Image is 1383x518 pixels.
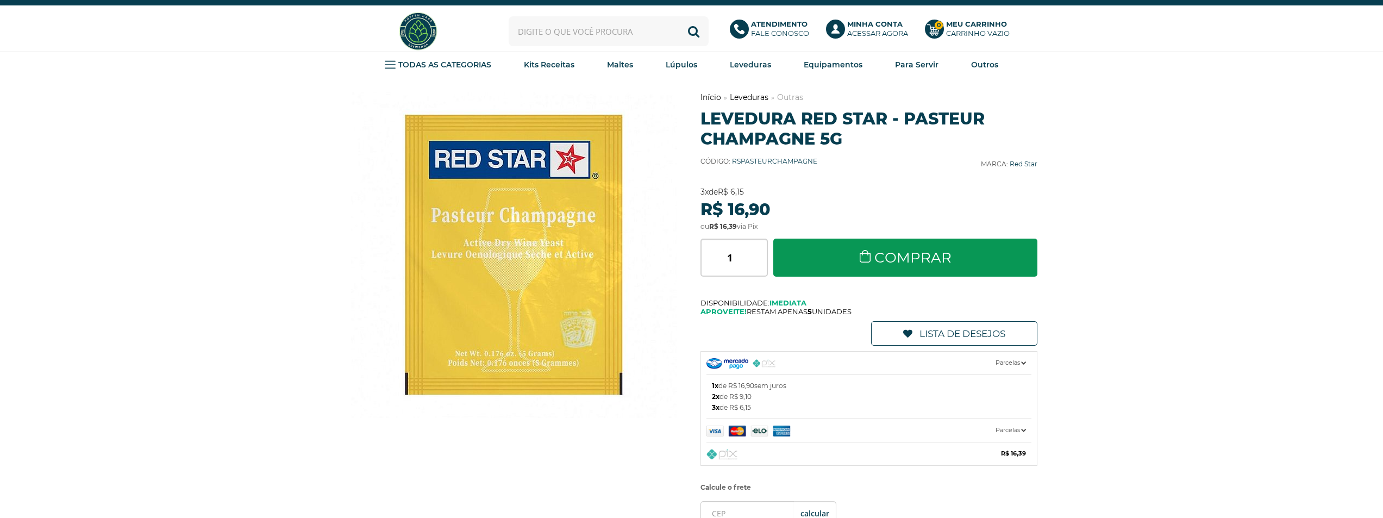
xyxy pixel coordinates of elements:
[804,60,862,70] strong: Equipamentos
[808,307,812,316] b: 5
[712,392,719,401] b: 2x
[712,380,786,391] span: de R$ 16,90 sem juros
[706,358,748,369] img: Mercado Pago Checkout PRO
[700,109,1038,149] h1: Levedura Red Star - Pasteur Champagne 5g
[706,419,1032,442] a: Parcelas
[871,321,1037,346] a: Lista de Desejos
[666,60,697,70] strong: Lúpulos
[700,298,1038,307] span: Disponibilidade:
[971,57,998,73] a: Outros
[895,57,938,73] a: Para Servir
[769,298,806,307] b: Imediata
[509,16,709,46] input: Digite o que você procura
[712,403,719,411] b: 3x
[847,20,908,38] p: Acessar agora
[1010,160,1037,168] a: Red Star
[730,92,768,102] a: Leveduras
[607,60,633,70] strong: Maltes
[700,157,730,165] b: Código:
[751,20,808,28] b: Atendimento
[700,307,747,316] b: Aproveite!
[700,222,758,230] span: ou via Pix
[524,60,574,70] strong: Kits Receitas
[753,359,776,367] img: PIX
[971,60,998,70] strong: Outros
[700,187,709,197] strong: 3x
[385,57,491,73] a: TODAS AS CATEGORIAS
[706,426,812,436] img: Mercado Pago
[732,157,817,165] span: RSPASTEURCHAMPAGNE
[706,352,1032,375] a: Parcelas
[700,199,771,220] strong: R$ 16,90
[700,479,1038,496] label: Calcule o frete
[712,402,751,413] span: de R$ 6,15
[934,21,943,30] strong: 0
[730,60,771,70] strong: Leveduras
[1001,448,1026,459] b: R$ 16,39
[524,57,574,73] a: Kits Receitas
[607,57,633,73] a: Maltes
[773,239,1038,277] a: Comprar
[895,60,938,70] strong: Para Servir
[718,187,744,197] strong: R$ 6,15
[751,20,809,38] p: Fale conosco
[700,187,744,197] span: de
[826,20,914,43] a: Minha ContaAcessar agora
[777,92,803,102] a: Outras
[730,57,771,73] a: Leveduras
[666,57,697,73] a: Lúpulos
[398,60,491,70] strong: TODAS AS CATEGORIAS
[706,449,737,460] img: Pix
[996,425,1026,436] span: Parcelas
[700,307,1038,316] span: Restam apenas unidades
[946,29,1010,38] div: Carrinho Vazio
[679,16,709,46] button: Buscar
[709,222,737,230] strong: R$ 16,39
[847,20,903,28] b: Minha Conta
[712,391,752,402] span: de R$ 9,10
[996,357,1026,369] span: Parcelas
[398,11,439,52] img: Hopfen Haus BrewShop
[351,92,677,418] img: Levedura Red Star - Pasteur Champagne 5g
[700,92,721,102] a: Início
[712,382,718,390] b: 1x
[981,160,1008,168] b: Marca:
[946,20,1007,28] b: Meu Carrinho
[730,20,815,43] a: AtendimentoFale conosco
[804,57,862,73] a: Equipamentos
